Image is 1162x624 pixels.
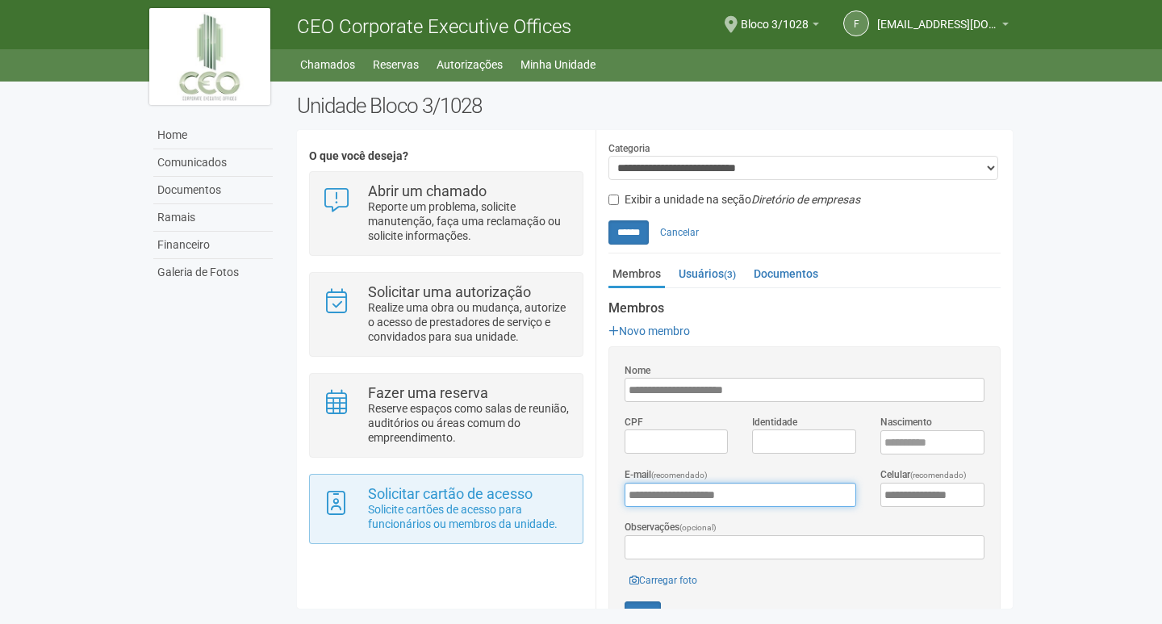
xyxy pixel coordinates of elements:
a: [EMAIL_ADDRESS][DOMAIN_NAME] [877,20,1009,33]
a: Carregar foto [625,572,702,589]
label: Nome [625,363,650,378]
label: Exibir a unidade na seção [608,192,860,208]
a: Chamados [300,53,355,76]
span: financeiro@tersiscalculos.com.br [877,2,998,31]
a: Abrir um chamado Reporte um problema, solicite manutenção, faça uma reclamação ou solicite inform... [322,184,570,243]
a: Autorizações [437,53,503,76]
a: Membros [608,262,665,288]
a: Solicitar uma autorização Realize uma obra ou mudança, autorize o acesso de prestadores de serviç... [322,285,570,344]
small: (3) [724,269,736,280]
label: Categoria [608,141,650,156]
label: Observações [625,520,717,535]
strong: Membros [608,301,1001,316]
span: (opcional) [679,523,717,532]
a: f [843,10,869,36]
span: CEO Corporate Executive Offices [297,15,571,38]
strong: Fazer uma reserva [368,384,488,401]
label: Celular [880,467,967,483]
a: Fazer uma reserva Reserve espaços como salas de reunião, auditórios ou áreas comum do empreendime... [322,386,570,445]
a: Ramais [153,204,273,232]
a: Financeiro [153,232,273,259]
strong: Abrir um chamado [368,182,487,199]
a: Documentos [153,177,273,204]
p: Solicite cartões de acesso para funcionários ou membros da unidade. [368,502,571,531]
p: Reserve espaços como salas de reunião, auditórios ou áreas comum do empreendimento. [368,401,571,445]
span: Bloco 3/1028 [741,2,809,31]
label: Identidade [752,415,797,429]
a: Comunicados [153,149,273,177]
p: Reporte um problema, solicite manutenção, faça uma reclamação ou solicite informações. [368,199,571,243]
p: Realize uma obra ou mudança, autorize o acesso de prestadores de serviço e convidados para sua un... [368,300,571,344]
em: Diretório de empresas [751,193,860,206]
img: logo.jpg [149,8,270,105]
a: Novo membro [608,325,690,337]
span: (recomendado) [651,471,708,480]
label: CPF [625,415,643,429]
a: Cancelar [651,220,708,245]
a: Documentos [750,262,822,286]
input: Exibir a unidade na seçãoDiretório de empresas [608,195,619,205]
a: Home [153,122,273,149]
h2: Unidade Bloco 3/1028 [297,94,1013,118]
label: Nascimento [880,415,932,429]
a: Bloco 3/1028 [741,20,819,33]
strong: Solicitar uma autorização [368,283,531,300]
label: E-mail [625,467,708,483]
a: Minha Unidade [520,53,596,76]
a: Solicitar cartão de acesso Solicite cartões de acesso para funcionários ou membros da unidade. [322,487,570,531]
span: (recomendado) [910,471,967,480]
a: Reservas [373,53,419,76]
a: Galeria de Fotos [153,259,273,286]
a: Usuários(3) [675,262,740,286]
strong: Solicitar cartão de acesso [368,485,533,502]
h4: O que você deseja? [309,150,583,162]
